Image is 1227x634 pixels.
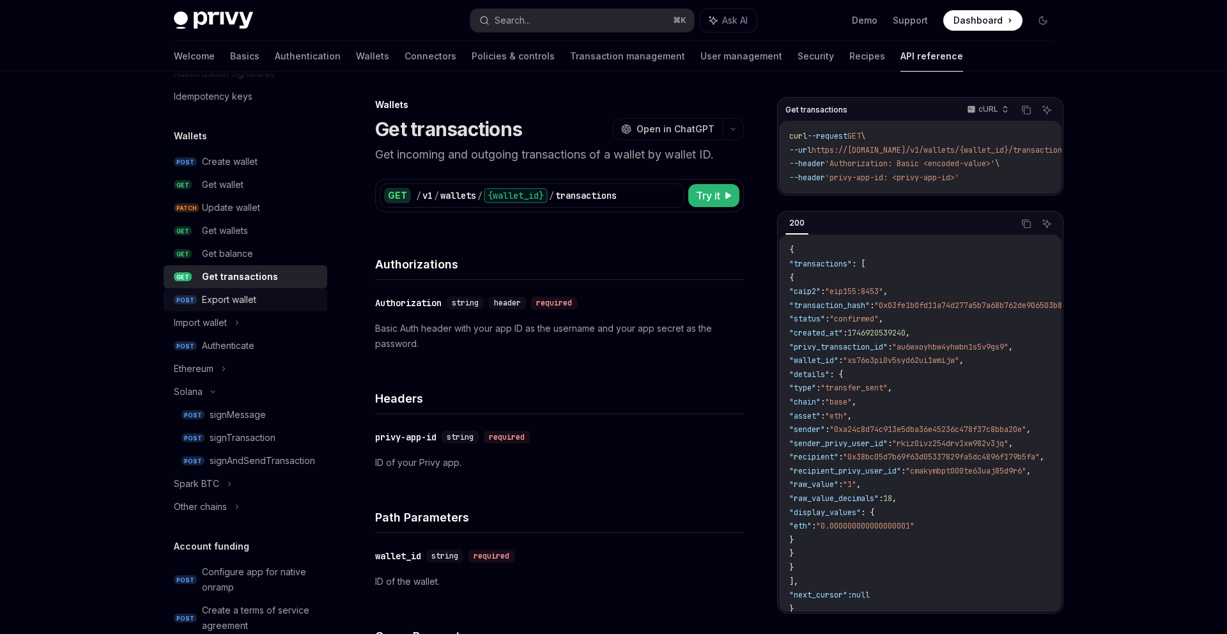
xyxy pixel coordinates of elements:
[202,564,320,595] div: Configure app for native onramp
[174,295,197,305] span: POST
[202,177,243,192] div: Get wallet
[856,479,861,490] span: ,
[164,219,327,242] a: GETGet wallets
[789,273,794,283] span: {
[230,41,259,72] a: Basics
[888,342,892,352] span: :
[798,41,834,72] a: Security
[789,383,816,393] span: "type"
[847,590,852,600] span: :
[434,189,439,202] div: /
[181,433,204,443] span: POST
[883,493,892,504] span: 18
[789,328,843,338] span: "created_at"
[843,328,847,338] span: :
[892,493,897,504] span: ,
[1038,215,1055,232] button: Ask AI
[789,562,794,573] span: }
[943,10,1022,31] a: Dashboard
[789,158,825,169] span: --header
[843,452,1040,462] span: "0x38bc05d7b69f63d05337829fa5dc4896f179b5fa"
[484,431,530,444] div: required
[821,397,825,407] span: :
[852,397,856,407] span: ,
[789,521,812,531] span: "eth"
[789,300,870,311] span: "transaction_hash"
[789,397,821,407] span: "chain"
[181,456,204,466] span: POST
[174,12,253,29] img: dark logo
[356,41,389,72] a: Wallets
[1038,102,1055,118] button: Ask AI
[838,479,843,490] span: :
[825,286,883,297] span: "eip155:8453"
[202,603,320,633] div: Create a terms of service agreement
[375,297,442,309] div: Authorization
[892,342,1008,352] span: "au6wxoyhbw4yhwbn1s5v9gs9"
[789,452,838,462] span: "recipient"
[847,328,906,338] span: 1746920539240
[789,342,888,352] span: "privy_transaction_id"
[375,118,522,141] h1: Get transactions
[164,150,327,173] a: POSTCreate wallet
[906,466,1026,476] span: "cmakymbpt000te63uaj85d9r6"
[375,98,744,111] div: Wallets
[722,14,748,27] span: Ask AI
[164,334,327,357] a: POSTAuthenticate
[202,269,278,284] div: Get transactions
[688,184,739,207] button: Try it
[847,411,852,421] span: ,
[164,242,327,265] a: GETGet balance
[375,455,744,470] p: ID of your Privy app.
[1033,10,1053,31] button: Toggle dark mode
[789,438,888,449] span: "sender_privy_user_id"
[416,189,421,202] div: /
[452,298,479,308] span: string
[1026,466,1031,476] span: ,
[202,338,254,353] div: Authenticate
[164,561,327,599] a: POSTConfigure app for native onramp
[843,355,959,366] span: "xs76o3pi0v5syd62ui1wmijw"
[447,432,474,442] span: string
[879,493,883,504] span: :
[789,259,852,269] span: "transactions"
[1026,424,1031,435] span: ,
[1040,452,1044,462] span: ,
[174,341,197,351] span: POST
[861,131,865,141] span: \
[807,131,847,141] span: --request
[893,14,928,27] a: Support
[164,449,327,472] a: POSTsignAndSendTransaction
[164,196,327,219] a: PATCHUpdate wallet
[202,246,253,261] div: Get balance
[164,265,327,288] a: GETGet transactions
[843,479,856,490] span: "1"
[1018,102,1035,118] button: Copy the contents from the code block
[995,158,999,169] span: \
[830,424,1026,435] span: "0xa24c8d74c913e5dba36e45236c478f37c8bba20e"
[174,203,199,213] span: PATCH
[477,189,482,202] div: /
[789,479,838,490] span: "raw_value"
[789,145,812,155] span: --url
[174,315,227,330] div: Import wallet
[888,438,892,449] span: :
[696,188,720,203] span: Try it
[906,328,910,338] span: ,
[174,499,227,514] div: Other chains
[555,189,617,202] div: transactions
[838,452,843,462] span: :
[789,131,807,141] span: curl
[405,41,456,72] a: Connectors
[953,14,1003,27] span: Dashboard
[879,314,883,324] span: ,
[375,146,744,164] p: Get incoming and outgoing transactions of a wallet by wallet ID.
[825,397,852,407] span: "base"
[375,431,436,444] div: privy-app-id
[495,13,530,28] div: Search...
[174,249,192,259] span: GET
[812,521,816,531] span: :
[375,390,744,407] h4: Headers
[174,575,197,585] span: POST
[789,576,798,587] span: ],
